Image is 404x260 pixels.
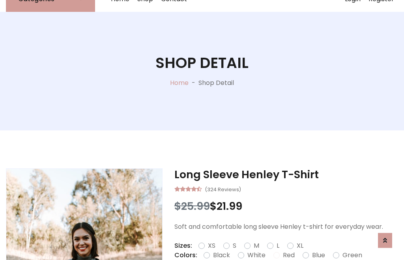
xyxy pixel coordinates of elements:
[217,199,242,213] span: 21.99
[277,241,279,251] label: L
[174,200,398,213] h3: $
[174,251,197,260] p: Colors:
[247,251,266,260] label: White
[213,251,230,260] label: Black
[205,184,241,194] small: (324 Reviews)
[174,241,192,251] p: Sizes:
[297,241,303,251] label: XL
[155,54,249,72] h1: Shop Detail
[254,241,259,251] label: M
[312,251,325,260] label: Blue
[283,251,295,260] label: Red
[208,241,215,251] label: XS
[189,78,198,88] p: -
[174,168,398,181] h3: Long Sleeve Henley T-Shirt
[198,78,234,88] p: Shop Detail
[174,199,210,213] span: $25.99
[170,78,189,87] a: Home
[233,241,236,251] label: S
[342,251,362,260] label: Green
[174,222,398,232] p: Soft and comfortable long sleeve Henley t-shirt for everyday wear.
